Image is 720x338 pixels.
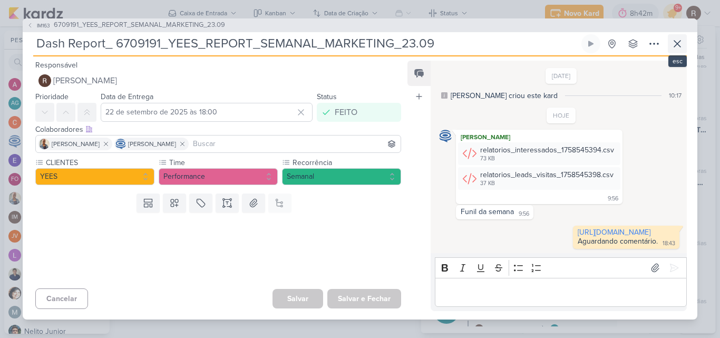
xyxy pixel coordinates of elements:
label: CLIENTES [45,157,154,168]
button: YEES [35,168,154,185]
input: Select a date [101,103,313,122]
div: Editor editing area: main [435,278,687,307]
img: Caroline Traven De Andrade [115,139,126,149]
button: [PERSON_NAME] [35,71,401,90]
img: Iara Santos [39,139,50,149]
button: FEITO [317,103,401,122]
label: Status [317,92,337,101]
div: [PERSON_NAME] criou este kard [451,90,558,101]
button: Performance [159,168,278,185]
input: Kard Sem Título [33,34,579,53]
div: FEITO [335,106,357,119]
span: [PERSON_NAME] [52,139,100,149]
label: Recorrência [291,157,401,168]
div: esc [668,55,687,67]
div: Funil da semana [461,207,514,216]
div: [PERSON_NAME] [458,132,620,142]
img: Caroline Traven De Andrade [439,130,452,142]
label: Prioridade [35,92,69,101]
div: 73 KB [480,154,614,163]
label: Responsável [35,61,77,70]
span: [PERSON_NAME] [53,74,117,87]
button: IM163 6709191_YEES_REPORT_SEMANAL_MARKETING_23.09 [27,20,225,31]
a: [URL][DOMAIN_NAME] [578,228,650,237]
div: relatorios_interessados_1758545394.csv [458,142,620,165]
div: relatorios_interessados_1758545394.csv [480,144,614,156]
span: [PERSON_NAME] [128,139,176,149]
div: 9:56 [608,195,618,203]
label: Data de Entrega [101,92,153,101]
div: 18:43 [663,239,675,248]
button: Semanal [282,168,401,185]
div: Aguardando comentário. [578,237,658,246]
input: Buscar [191,138,398,150]
span: IM163 [35,22,52,30]
div: relatorios_leads_visitas_1758545398.csv [458,167,620,190]
label: Time [168,157,278,168]
div: Ligar relógio [587,40,595,48]
div: 9:56 [519,210,529,218]
button: Cancelar [35,288,88,309]
div: Colaboradores [35,124,401,135]
div: 37 KB [480,179,614,188]
img: Rafael Dornelles [38,74,51,87]
div: Editor toolbar [435,257,687,278]
div: relatorios_leads_visitas_1758545398.csv [480,169,614,180]
div: 10:17 [669,91,682,100]
span: 6709191_YEES_REPORT_SEMANAL_MARKETING_23.09 [54,20,225,31]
